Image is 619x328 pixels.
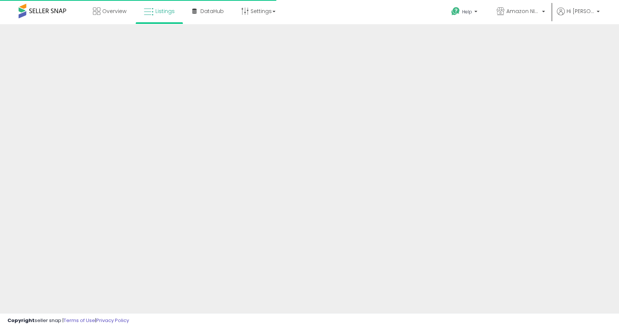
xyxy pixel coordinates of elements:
strong: Copyright [7,317,35,324]
a: Hi [PERSON_NAME] [557,7,600,24]
div: seller snap | | [7,317,129,324]
a: Privacy Policy [96,317,129,324]
span: DataHub [200,7,224,15]
span: Amazon NINJA [506,7,540,15]
span: Help [462,9,472,15]
i: Get Help [451,7,460,16]
span: Listings [155,7,175,15]
span: Overview [102,7,126,15]
a: Help [445,1,485,24]
span: Hi [PERSON_NAME] [567,7,594,15]
a: Terms of Use [64,317,95,324]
